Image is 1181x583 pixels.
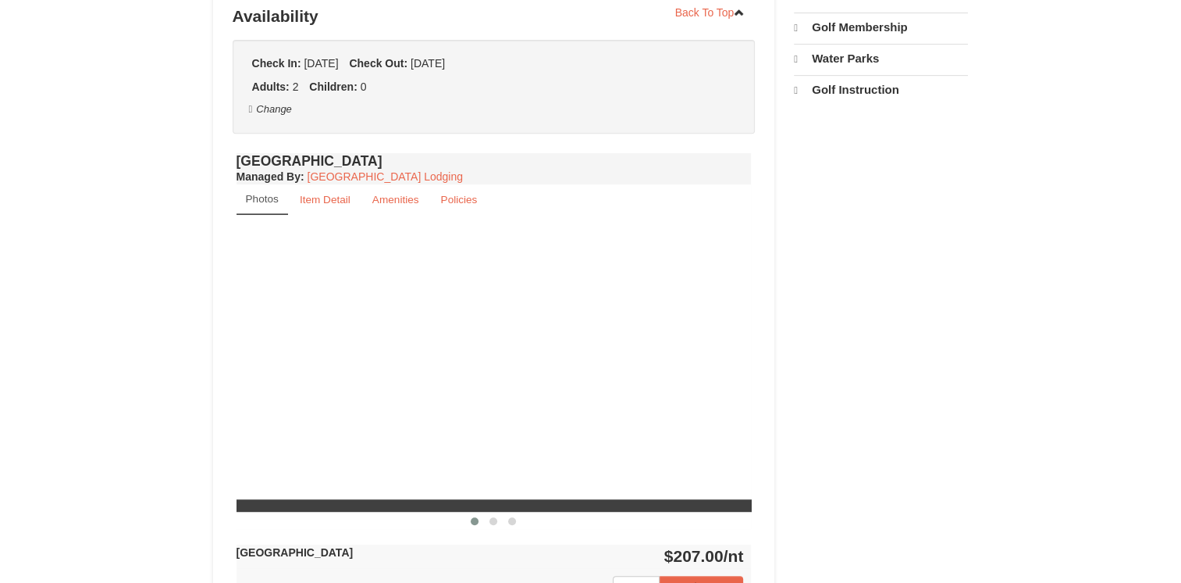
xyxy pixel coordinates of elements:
[293,80,299,93] span: 2
[237,184,288,215] a: Photos
[361,80,367,93] span: 0
[290,184,361,215] a: Item Detail
[411,57,445,70] span: [DATE]
[664,547,744,565] strong: $207.00
[362,184,429,215] a: Amenities
[440,194,477,206] small: Policies
[233,1,756,32] h3: Availability
[300,194,350,206] small: Item Detail
[252,57,301,70] strong: Check In:
[308,170,463,183] a: [GEOGRAPHIC_DATA] Lodging
[349,57,407,70] strong: Check Out:
[724,547,744,565] span: /nt
[794,13,968,42] a: Golf Membership
[430,184,487,215] a: Policies
[237,153,752,169] h4: [GEOGRAPHIC_DATA]
[246,193,279,205] small: Photos
[248,101,293,118] button: Change
[237,170,301,183] span: Managed By
[252,80,290,93] strong: Adults:
[309,80,357,93] strong: Children:
[372,194,419,206] small: Amenities
[237,170,304,183] strong: :
[304,57,338,70] span: [DATE]
[237,546,354,559] strong: [GEOGRAPHIC_DATA]
[665,1,756,24] a: Back To Top
[794,75,968,105] a: Golf Instruction
[794,44,968,73] a: Water Parks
